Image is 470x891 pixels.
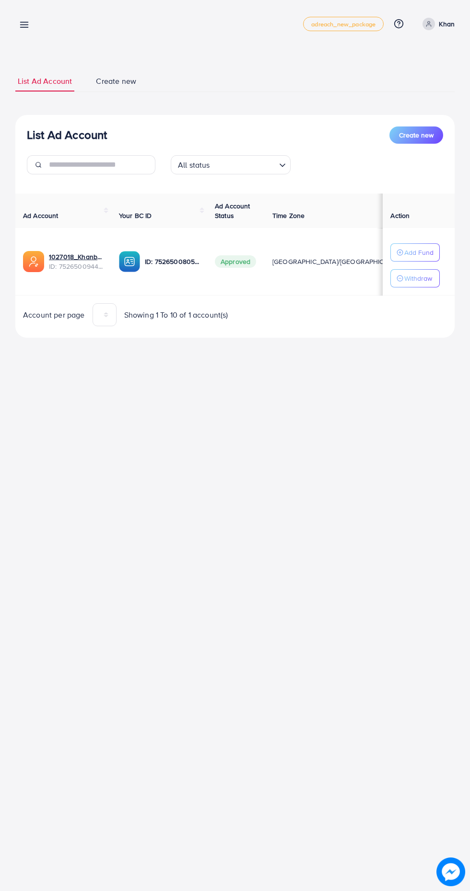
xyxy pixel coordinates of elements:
[399,130,434,140] span: Create new
[215,201,250,220] span: Ad Account Status
[124,309,228,320] span: Showing 1 To 10 of 1 account(s)
[311,21,376,27] span: adreach_new_package
[119,251,140,272] img: ic-ba-acc.ded83a64.svg
[23,309,85,320] span: Account per page
[215,255,256,268] span: Approved
[49,262,104,271] span: ID: 7526500944935256080
[119,211,152,220] span: Your BC ID
[213,156,275,172] input: Search for option
[390,243,440,262] button: Add Fund
[171,155,291,174] div: Search for option
[18,76,72,87] span: List Ad Account
[49,252,104,272] div: <span class='underline'>1027018_Khanbhia_1752400071646</span></br>7526500944935256080
[404,247,434,258] p: Add Fund
[145,256,200,267] p: ID: 7526500805902909457
[439,18,455,30] p: Khan
[23,211,59,220] span: Ad Account
[272,257,406,266] span: [GEOGRAPHIC_DATA]/[GEOGRAPHIC_DATA]
[390,211,410,220] span: Action
[436,857,465,886] img: image
[303,17,384,31] a: adreach_new_package
[272,211,305,220] span: Time Zone
[96,76,136,87] span: Create new
[389,126,443,144] button: Create new
[49,252,104,262] a: 1027018_Khanbhia_1752400071646
[390,269,440,287] button: Withdraw
[419,18,455,30] a: Khan
[404,273,432,284] p: Withdraw
[27,128,107,142] h3: List Ad Account
[176,158,212,172] span: All status
[23,251,44,272] img: ic-ads-acc.e4c84228.svg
